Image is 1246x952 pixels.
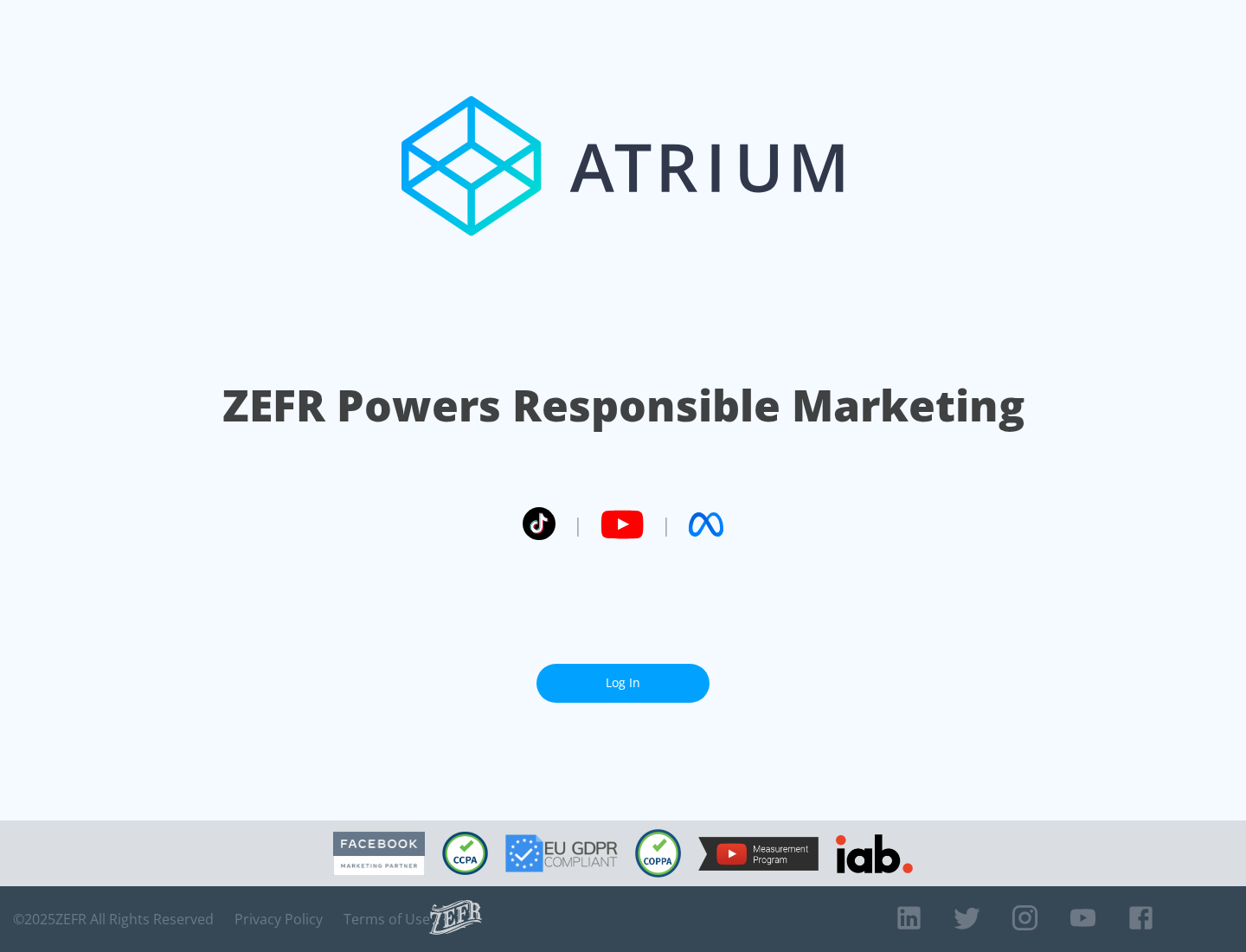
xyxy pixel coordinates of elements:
h1: ZEFR Powers Responsible Marketing [222,376,1024,435]
img: CCPA Compliant [442,832,488,875]
a: Terms of Use [344,910,430,928]
a: Log In [536,664,710,703]
span: | [573,511,583,537]
img: COPPA Compliant [635,829,681,878]
img: IAB [836,834,913,873]
span: © 2025 ZEFR All Rights Reserved [13,910,214,928]
img: GDPR Compliant [505,834,618,872]
a: Privacy Policy [234,910,323,928]
span: | [661,511,671,537]
img: Facebook Marketing Partner [333,832,425,876]
img: YouTube Measurement Program [698,837,819,871]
